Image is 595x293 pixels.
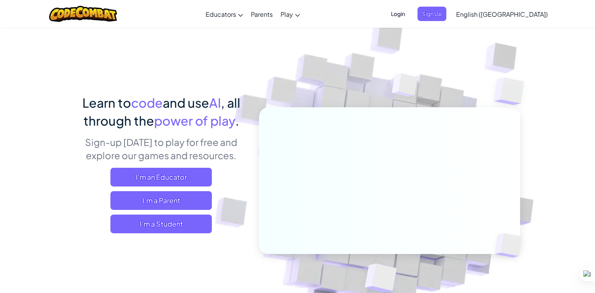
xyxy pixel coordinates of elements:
a: Parents [247,4,277,25]
a: I'm a Parent [110,191,212,210]
a: I'm an Educator [110,168,212,186]
span: English ([GEOGRAPHIC_DATA]) [456,10,548,18]
span: AI [209,95,221,110]
span: Play [281,10,293,18]
span: power of play [154,113,235,128]
span: code [131,95,163,110]
img: Overlap cubes [481,217,540,274]
img: Overlap cubes [377,58,433,116]
span: and use [163,95,209,110]
p: Sign-up [DATE] to play for free and explore our games and resources. [75,135,247,162]
img: CodeCombat logo [49,6,117,22]
button: Sign Up [417,7,446,21]
span: Educators [206,10,236,18]
button: I'm a Student [110,215,212,233]
button: Login [386,7,410,21]
a: Educators [202,4,247,25]
img: Overlap cubes [478,59,546,124]
span: Learn to [82,95,131,110]
a: Play [277,4,304,25]
span: . [235,113,239,128]
a: English ([GEOGRAPHIC_DATA]) [452,4,552,25]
